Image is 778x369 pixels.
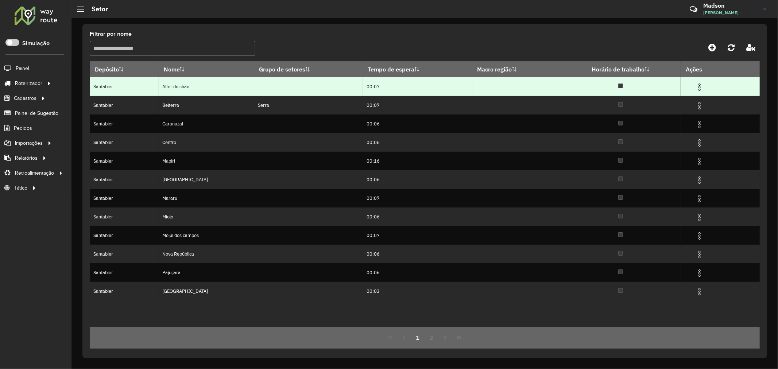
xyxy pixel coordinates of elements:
[363,282,472,300] td: 00:03
[159,245,254,263] td: Nova República
[159,263,254,282] td: Pajuçara
[15,109,58,117] span: Painel de Sugestão
[90,226,159,245] td: Santabier
[425,331,439,345] button: 2
[90,207,159,226] td: Santabier
[90,133,159,152] td: Santabier
[363,133,472,152] td: 00:06
[90,170,159,189] td: Santabier
[14,124,32,132] span: Pedidos
[159,133,254,152] td: Centro
[438,331,452,345] button: Next Page
[14,94,36,102] span: Cadastros
[90,30,132,38] label: Filtrar por nome
[90,77,159,96] td: Santabier
[703,2,758,9] h3: Madson
[363,207,472,226] td: 00:06
[681,62,724,77] th: Ações
[159,226,254,245] td: Mojuí dos campos
[472,62,560,77] th: Macro região
[159,96,254,114] td: Belterra
[90,245,159,263] td: Santabier
[254,62,363,77] th: Grupo de setores
[363,114,472,133] td: 00:06
[90,152,159,170] td: Santabier
[363,170,472,189] td: 00:06
[90,96,159,114] td: Santabier
[15,154,38,162] span: Relatórios
[560,62,681,77] th: Horário de trabalho
[159,282,254,300] td: [GEOGRAPHIC_DATA]
[452,331,466,345] button: Last Page
[16,65,29,72] span: Painel
[15,169,54,177] span: Retroalimentação
[90,114,159,133] td: Santabier
[363,226,472,245] td: 00:07
[159,207,254,226] td: Miolo
[363,96,472,114] td: 00:07
[90,263,159,282] td: Santabier
[90,282,159,300] td: Santabier
[15,139,43,147] span: Importações
[363,62,472,77] th: Tempo de espera
[84,5,108,13] h2: Setor
[363,152,472,170] td: 00:16
[159,170,254,189] td: [GEOGRAPHIC_DATA]
[363,189,472,207] td: 00:07
[703,9,758,16] span: [PERSON_NAME]
[159,152,254,170] td: Mapiri
[159,62,254,77] th: Nome
[363,245,472,263] td: 00:06
[15,79,42,87] span: Roteirizador
[90,189,159,207] td: Santabier
[363,77,472,96] td: 00:07
[22,39,50,48] label: Simulação
[254,96,363,114] td: Serra
[159,114,254,133] td: Caranazal
[159,77,254,96] td: Alter do chão
[363,263,472,282] td: 00:06
[686,1,701,17] a: Contato Rápido
[14,184,27,192] span: Tático
[411,331,425,345] button: 1
[90,62,159,77] th: Depósito
[159,189,254,207] td: Mararu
